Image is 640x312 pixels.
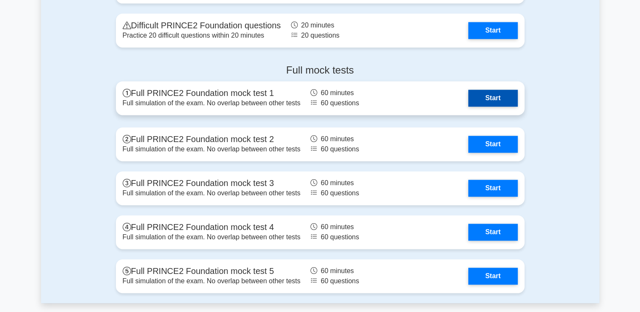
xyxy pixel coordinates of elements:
a: Start [468,224,517,241]
a: Start [468,22,517,39]
h4: Full mock tests [116,64,525,77]
a: Start [468,90,517,107]
a: Start [468,268,517,285]
a: Start [468,136,517,153]
a: Start [468,180,517,197]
